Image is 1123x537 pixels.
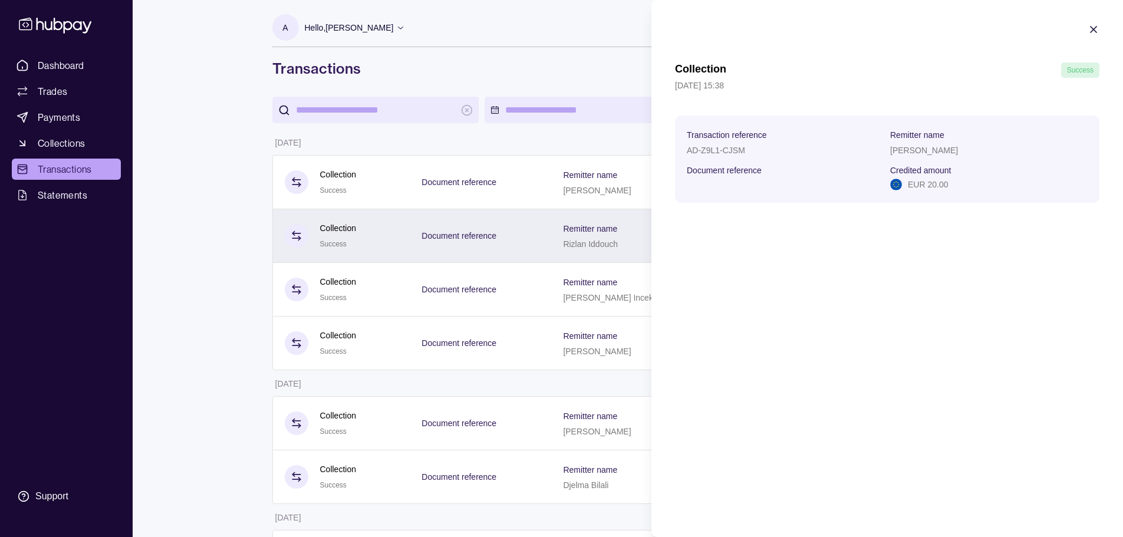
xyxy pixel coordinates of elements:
[890,166,951,175] p: Credited amount
[687,166,762,175] p: Document reference
[687,146,745,155] p: AD-Z9L1-CJSM
[687,130,767,140] p: Transaction reference
[675,79,1099,92] p: [DATE] 15:38
[908,178,948,191] p: EUR 20.00
[675,62,726,78] h1: Collection
[890,130,944,140] p: Remitter name
[890,146,958,155] p: [PERSON_NAME]
[1067,66,1094,74] span: Success
[890,179,902,190] img: eu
